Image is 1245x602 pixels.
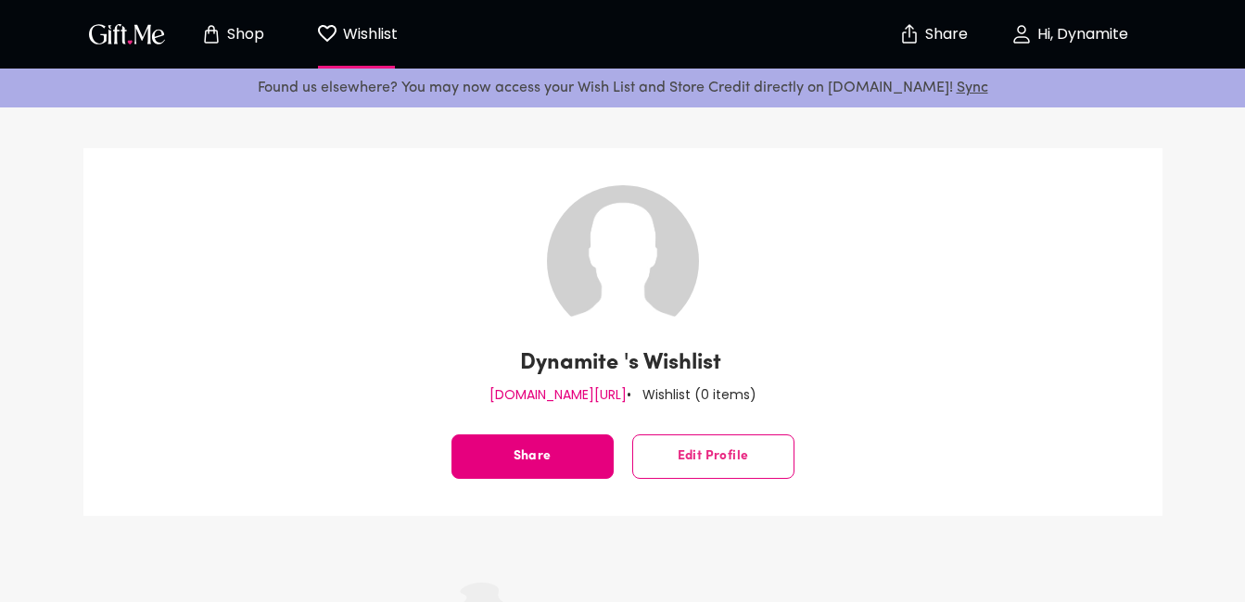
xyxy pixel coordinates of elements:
[222,27,264,43] p: Shop
[338,22,398,46] p: Wishlist
[632,434,794,479] button: Edit Profile
[451,434,614,479] button: Share
[306,5,408,64] button: Wishlist page
[520,348,639,378] p: Dynamite 's
[643,348,721,378] p: Wishlist
[921,27,968,43] p: Share
[977,5,1162,64] button: Hi, Dynamite
[1033,27,1128,43] p: Hi, Dynamite
[901,2,966,67] button: Share
[15,76,1230,100] p: Found us elsewhere? You may now access your Wish List and Store Credit directly on [DOMAIN_NAME]!
[83,23,171,45] button: GiftMe Logo
[898,23,921,45] img: secure
[627,383,756,407] p: • Wishlist ( 0 items )
[957,81,988,95] a: Sync
[182,5,284,64] button: Store page
[489,383,627,407] p: [DOMAIN_NAME][URL]
[85,20,169,47] img: GiftMe Logo
[547,185,699,337] img: Guest 315552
